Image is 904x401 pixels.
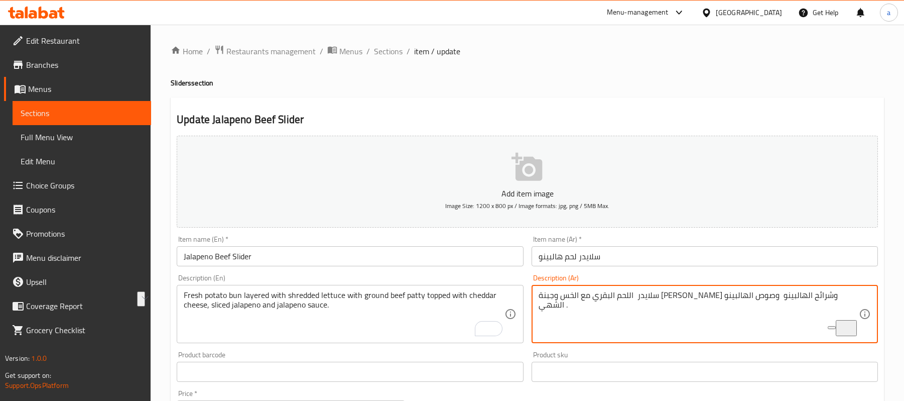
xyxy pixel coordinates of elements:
span: Sections [21,107,143,119]
span: Get support on: [5,369,51,382]
a: Coupons [4,197,151,222]
span: Coverage Report [26,300,143,312]
span: Edit Menu [21,155,143,167]
a: Menus [327,45,362,58]
span: Coupons [26,204,143,216]
input: Enter name En [177,246,523,266]
h4: Sliders section [171,78,884,88]
a: Menus [4,77,151,101]
a: Choice Groups [4,173,151,197]
span: Grocery Checklist [26,324,143,336]
a: Grocery Checklist [4,318,151,342]
span: Menus [339,45,362,57]
a: Full Menu View [13,125,151,149]
textarea: To enrich screen reader interactions, please activate Accessibility in Grammarly extension settings [184,290,504,338]
li: / [207,45,210,57]
span: Version: [5,352,30,365]
span: Image Size: 1200 x 800 px / Image formats: jpg, png / 5MB Max. [445,200,609,212]
p: Add item image [192,187,862,199]
input: Enter name Ar [532,246,878,266]
input: Please enter product barcode [177,362,523,382]
a: Branches [4,53,151,77]
a: Restaurants management [214,45,316,58]
span: Promotions [26,228,143,240]
a: Sections [13,101,151,125]
span: item / update [414,45,460,57]
span: a [887,7,890,18]
span: Choice Groups [26,179,143,191]
span: Full Menu View [21,131,143,143]
a: Edit Menu [13,149,151,173]
a: Support.OpsPlatform [5,379,69,392]
li: / [407,45,410,57]
a: Home [171,45,203,57]
a: Menu disclaimer [4,246,151,270]
a: Sections [374,45,403,57]
span: Branches [26,59,143,71]
span: Menus [28,83,143,95]
input: Please enter product sku [532,362,878,382]
span: Edit Restaurant [26,35,143,47]
span: 1.0.0 [31,352,47,365]
a: Promotions [4,222,151,246]
a: Edit Restaurant [4,29,151,53]
span: Menu disclaimer [26,252,143,264]
button: Add item imageImage Size: 1200 x 800 px / Image formats: jpg, png / 5MB Max. [177,136,878,228]
a: Coverage Report [4,294,151,318]
div: [GEOGRAPHIC_DATA] [716,7,782,18]
span: Upsell [26,276,143,288]
h2: Update Jalapeno Beef Slider [177,112,878,127]
li: / [366,45,370,57]
li: / [320,45,323,57]
a: Upsell [4,270,151,294]
textarea: To enrich screen reader interactions, please activate Accessibility in Grammarly extension settings [539,290,859,338]
div: Menu-management [607,7,669,19]
nav: breadcrumb [171,45,884,58]
span: Restaurants management [226,45,316,57]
